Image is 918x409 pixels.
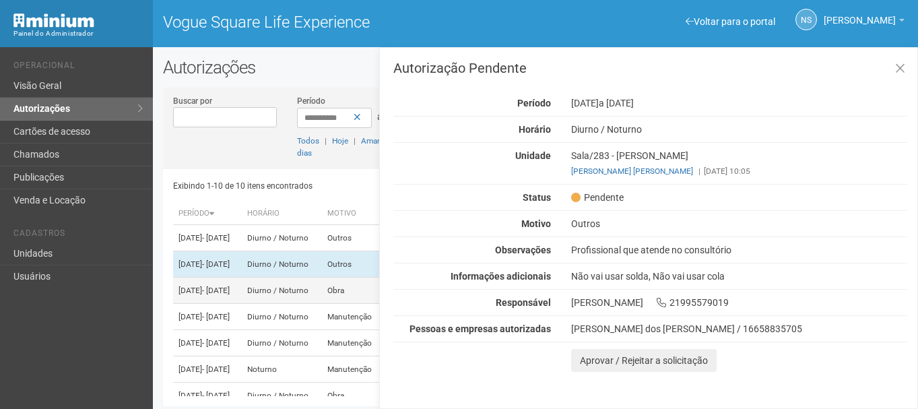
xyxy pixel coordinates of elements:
[202,391,230,400] span: - [DATE]
[686,16,775,27] a: Voltar para o portal
[561,218,917,230] div: Outros
[561,97,917,109] div: [DATE]
[322,356,383,383] td: Manutenção
[409,323,551,334] strong: Pessoas e empresas autorizadas
[322,225,383,251] td: Outros
[202,286,230,295] span: - [DATE]
[332,136,348,146] a: Hoje
[517,98,551,108] strong: Período
[173,304,242,330] td: [DATE]
[242,330,322,356] td: Diurno / Noturno
[13,61,143,75] li: Operacional
[242,383,322,409] td: Diurno / Noturno
[202,233,230,243] span: - [DATE]
[173,176,537,196] div: Exibindo 1-10 de 10 itens encontrados
[173,203,242,225] th: Período
[202,338,230,348] span: - [DATE]
[325,136,327,146] span: |
[495,245,551,255] strong: Observações
[354,136,356,146] span: |
[561,123,917,135] div: Diurno / Noturno
[322,251,383,278] td: Outros
[377,111,383,122] span: a
[322,304,383,330] td: Manutenção
[561,150,917,177] div: Sala/283 - [PERSON_NAME]
[824,17,905,28] a: [PERSON_NAME]
[571,349,717,372] button: Aprovar / Rejeitar a solicitação
[202,312,230,321] span: - [DATE]
[163,13,525,31] h1: Vogue Square Life Experience
[515,150,551,161] strong: Unidade
[824,2,896,26] span: Nicolle Silva
[163,57,908,77] h2: Autorizações
[242,225,322,251] td: Diurno / Noturno
[297,95,325,107] label: Período
[242,251,322,278] td: Diurno / Noturno
[13,28,143,40] div: Painel do Administrador
[297,136,319,146] a: Todos
[173,356,242,383] td: [DATE]
[173,330,242,356] td: [DATE]
[523,192,551,203] strong: Status
[698,166,700,176] span: |
[795,9,817,30] a: NS
[322,278,383,304] td: Obra
[322,203,383,225] th: Motivo
[202,259,230,269] span: - [DATE]
[561,270,917,282] div: Não vai usar solda, Não vai usar cola
[242,278,322,304] td: Diurno / Noturno
[13,13,94,28] img: Minium
[451,271,551,282] strong: Informações adicionais
[599,98,634,108] span: a [DATE]
[173,225,242,251] td: [DATE]
[571,191,624,203] span: Pendente
[173,95,212,107] label: Buscar por
[519,124,551,135] strong: Horário
[561,244,917,256] div: Profissional que atende no consultório
[13,228,143,243] li: Cadastros
[571,165,907,177] div: [DATE] 10:05
[393,61,907,75] h3: Autorização Pendente
[242,356,322,383] td: Noturno
[561,296,917,309] div: [PERSON_NAME] 21995579019
[242,203,322,225] th: Horário
[173,383,242,409] td: [DATE]
[242,304,322,330] td: Diurno / Noturno
[173,278,242,304] td: [DATE]
[571,166,693,176] a: [PERSON_NAME] [PERSON_NAME]
[202,365,230,374] span: - [DATE]
[521,218,551,229] strong: Motivo
[322,330,383,356] td: Manutenção
[571,323,907,335] div: [PERSON_NAME] dos [PERSON_NAME] / 16658835705
[361,136,391,146] a: Amanhã
[496,297,551,308] strong: Responsável
[322,383,383,409] td: Obra
[173,251,242,278] td: [DATE]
